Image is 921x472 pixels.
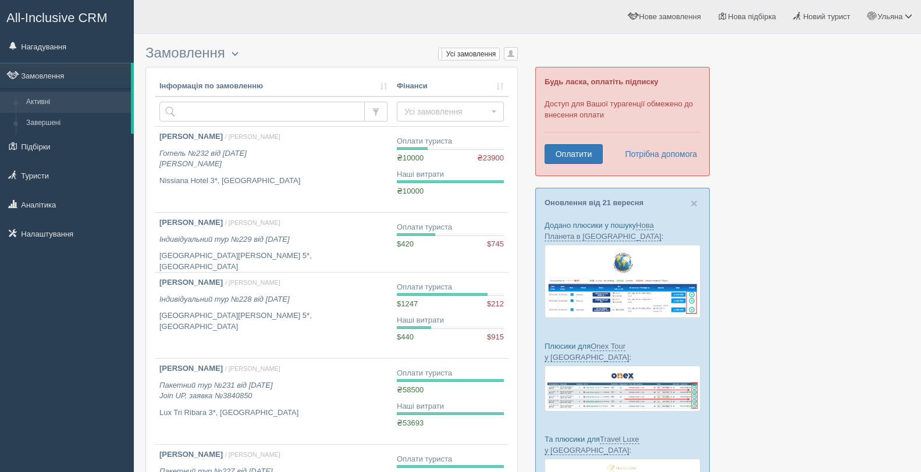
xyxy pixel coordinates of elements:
[159,407,387,419] p: Lux Tri Ribara 3*, [GEOGRAPHIC_DATA]
[397,332,414,341] span: $440
[159,278,223,287] b: [PERSON_NAME]
[545,220,700,242] p: Додано плюсики у пошуку :
[545,434,700,456] p: Та плюсики для :
[159,295,290,303] i: Індивідуальний тур №228 від [DATE]
[397,187,424,195] span: ₴10000
[21,113,131,134] a: Завершені
[404,106,489,117] span: Усі замовлення
[691,196,698,210] span: ×
[159,102,365,121] input: Пошук за номером замовлення, ПІБ або паспортом туриста
[545,366,700,412] img: onex-tour-proposal-crm-for-travel-agency.png
[159,364,223,373] b: [PERSON_NAME]
[545,198,643,207] a: Оновлення від 21 вересня
[6,10,108,25] span: All-Inclusive CRM
[225,365,280,372] span: / [PERSON_NAME]
[225,219,280,226] span: / [PERSON_NAME]
[159,310,387,332] p: [GEOGRAPHIC_DATA][PERSON_NAME] 5*, [GEOGRAPHIC_DATA]
[159,450,223,459] b: [PERSON_NAME]
[397,239,414,248] span: $420
[145,45,518,61] h3: Замовлення
[159,251,387,272] p: [GEOGRAPHIC_DATA][PERSON_NAME] 5*, [GEOGRAPHIC_DATA]
[397,136,504,147] div: Оплати туриста
[397,419,424,427] span: ₴53693
[535,67,710,176] div: Доступ для Вашої турагенції обмежено до внесення оплати
[159,235,290,244] i: Індивідуальний тур №229 від [DATE]
[225,133,280,140] span: / [PERSON_NAME]
[397,169,504,180] div: Наші витрати
[155,213,392,272] a: [PERSON_NAME] / [PERSON_NAME] Індивідуальний тур №229 від [DATE] [GEOGRAPHIC_DATA][PERSON_NAME] 5...
[877,12,902,21] span: Ульяна
[155,359,392,444] a: [PERSON_NAME] / [PERSON_NAME] Пакетний тур №231 від [DATE]Join UP, заявка №3840850 Lux Tri Ribara...
[159,218,223,227] b: [PERSON_NAME]
[155,127,392,212] a: [PERSON_NAME] / [PERSON_NAME] Готель №232 від [DATE][PERSON_NAME] Nissiana Hotel 3*, [GEOGRAPHIC_...
[639,12,700,21] span: Нове замовлення
[397,222,504,233] div: Оплати туриста
[545,245,700,318] img: new-planet-%D0%BF%D1%96%D0%B4%D0%B1%D1%96%D1%80%D0%BA%D0%B0-%D1%81%D1%80%D0%BC-%D0%B4%D0%BB%D1%8F...
[159,132,223,141] b: [PERSON_NAME]
[545,144,603,164] a: Оплатити
[155,273,392,358] a: [PERSON_NAME] / [PERSON_NAME] Індивідуальний тур №228 від [DATE] [GEOGRAPHIC_DATA][PERSON_NAME] 5...
[397,153,424,162] span: ₴10000
[397,315,504,326] div: Наші витрати
[545,341,700,363] p: Плюсики для :
[21,92,131,113] a: Активні
[225,451,280,458] span: / [PERSON_NAME]
[545,221,662,241] a: Нова Планета в [GEOGRAPHIC_DATA]
[397,385,424,394] span: ₴58500
[487,332,504,343] span: $915
[397,81,504,92] a: Фінанси
[397,102,504,121] button: Усі замовлення
[159,149,247,169] i: Готель №232 від [DATE] [PERSON_NAME]
[159,381,273,401] i: Пакетний тур №231 від [DATE] Join UP, заявка №3840850
[545,77,658,86] b: Будь ласка, оплатіть підписку
[728,12,776,21] span: Нова підбірка
[397,299,418,308] span: $1247
[487,299,504,310] span: $212
[397,454,504,465] div: Оплати туриста
[691,197,698,209] button: Close
[803,12,850,21] span: Новий турист
[225,279,280,286] span: / [PERSON_NAME]
[397,368,504,379] div: Оплати туриста
[545,342,629,362] a: Onex Tour у [GEOGRAPHIC_DATA]
[617,144,698,164] a: Потрібна допомога
[397,282,504,293] div: Оплати туриста
[159,176,387,187] p: Nissiana Hotel 3*, [GEOGRAPHIC_DATA]
[477,153,504,164] span: ₴23900
[439,48,500,60] label: Усі замовлення
[397,401,504,412] div: Наші витрати
[159,81,387,92] a: Інформація по замовленню
[487,239,504,250] span: $745
[1,1,133,33] a: All-Inclusive CRM
[545,435,639,455] a: Travel Luxe у [GEOGRAPHIC_DATA]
